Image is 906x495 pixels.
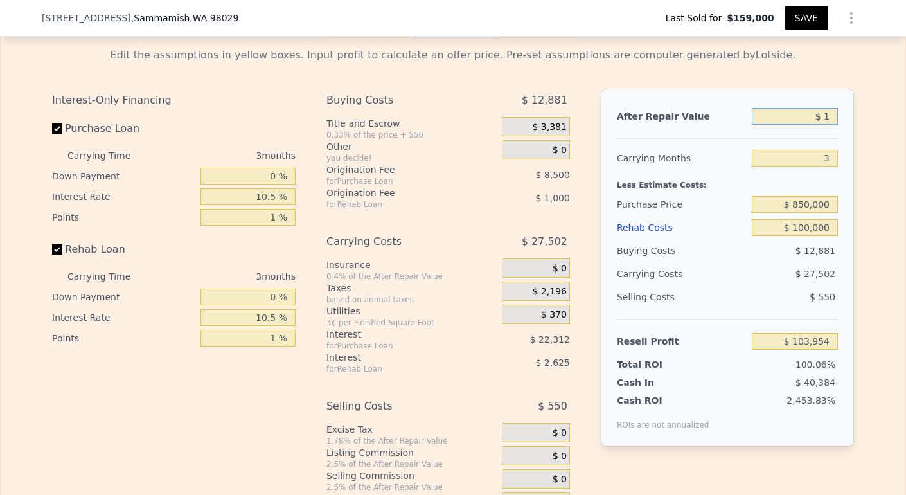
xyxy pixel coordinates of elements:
[617,147,747,170] div: Carrying Months
[617,358,697,371] div: Total ROI
[326,89,470,112] div: Buying Costs
[326,140,497,153] div: Other
[617,170,838,193] div: Less Estimate Costs:
[326,318,497,328] div: 3¢ per Finished Square Foot
[326,341,470,351] div: for Purchase Loan
[156,145,296,166] div: 3 months
[617,285,747,309] div: Selling Costs
[326,163,470,176] div: Origination Fee
[326,351,470,364] div: Interest
[792,359,835,370] span: -100.06%
[535,357,569,368] span: $ 2,625
[541,309,567,321] span: $ 370
[52,117,195,140] label: Purchase Loan
[535,193,569,203] span: $ 1,000
[617,262,697,285] div: Carrying Costs
[617,193,747,216] div: Purchase Price
[52,244,62,255] input: Rehab Loan
[326,328,470,341] div: Interest
[326,469,497,482] div: Selling Commission
[52,123,62,134] input: Purchase Loan
[795,269,835,279] span: $ 27,502
[190,13,238,23] span: , WA 98029
[326,482,497,492] div: 2.5% of the After Repair Value
[52,238,195,261] label: Rehab Loan
[535,170,569,180] span: $ 8,500
[326,364,470,374] div: for Rehab Loan
[795,246,835,256] span: $ 12,881
[727,12,774,24] span: $159,000
[326,186,470,199] div: Origination Fee
[156,266,296,287] div: 3 months
[553,145,567,156] span: $ 0
[326,153,497,163] div: you decide!
[326,436,497,446] div: 1.78% of the After Repair Value
[785,6,828,30] button: SAVE
[52,89,296,112] div: Interest-Only Financing
[839,5,864,31] button: Show Options
[52,166,195,186] div: Down Payment
[795,377,835,388] span: $ 40,384
[617,407,709,430] div: ROIs are not annualized
[52,287,195,307] div: Down Payment
[131,12,239,24] span: , Sammamish
[326,423,497,436] div: Excise Tax
[52,328,195,348] div: Points
[67,266,151,287] div: Carrying Time
[810,292,835,302] span: $ 550
[52,186,195,207] div: Interest Rate
[532,122,566,133] span: $ 3,381
[326,117,497,130] div: Title and Escrow
[326,176,470,186] div: for Purchase Loan
[617,105,747,128] div: After Repair Value
[52,307,195,328] div: Interest Rate
[326,271,497,282] div: 0.4% of the After Repair Value
[538,395,567,418] span: $ 550
[52,48,854,63] div: Edit the assumptions in yellow boxes. Input profit to calculate an offer price. Pre-set assumptio...
[326,230,470,253] div: Carrying Costs
[666,12,727,24] span: Last Sold for
[326,395,470,418] div: Selling Costs
[326,459,497,469] div: 2.5% of the After Repair Value
[522,89,567,112] span: $ 12,881
[617,330,747,353] div: Resell Profit
[326,305,497,318] div: Utilities
[67,145,151,166] div: Carrying Time
[326,446,497,459] div: Listing Commission
[522,230,567,253] span: $ 27,502
[326,282,497,294] div: Taxes
[326,130,497,140] div: 0.33% of the price + 550
[617,394,709,407] div: Cash ROI
[553,263,567,274] span: $ 0
[42,12,131,24] span: [STREET_ADDRESS]
[553,451,567,462] span: $ 0
[617,239,747,262] div: Buying Costs
[553,428,567,439] span: $ 0
[530,334,570,345] span: $ 22,312
[617,376,697,389] div: Cash In
[326,294,497,305] div: based on annual taxes
[326,199,470,210] div: for Rehab Loan
[617,216,747,239] div: Rehab Costs
[532,286,566,298] span: $ 2,196
[553,474,567,485] span: $ 0
[326,258,497,271] div: Insurance
[783,395,835,406] span: -2,453.83%
[52,207,195,228] div: Points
